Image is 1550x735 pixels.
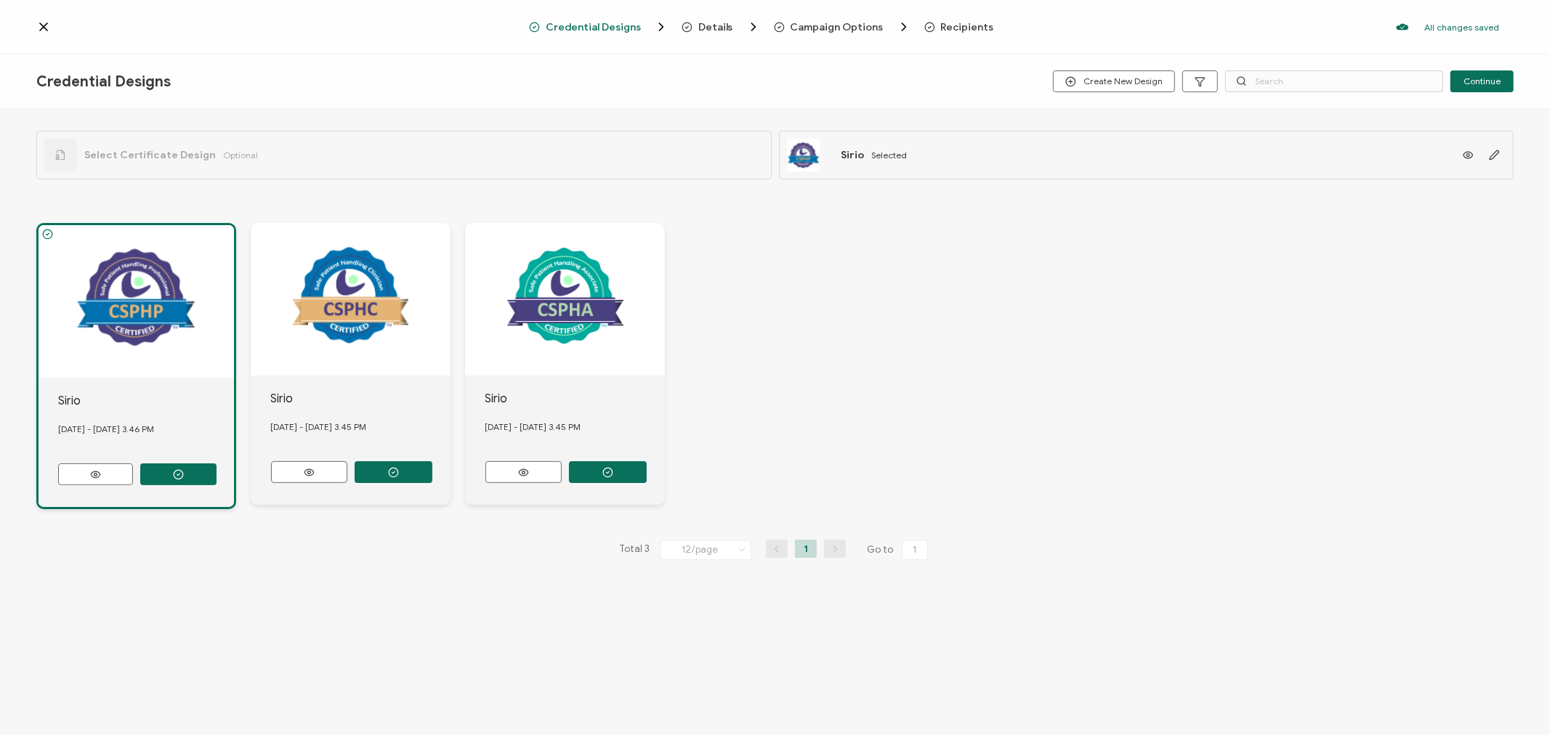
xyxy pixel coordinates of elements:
span: Recipients [924,22,994,33]
span: Total 3 [619,540,650,560]
span: Go to [867,540,931,560]
div: Breadcrumb [529,20,1022,34]
button: Create New Design [1053,70,1175,92]
p: All changes saved [1424,22,1499,33]
span: Create New Design [1065,76,1163,87]
div: Sirio [485,390,666,407]
div: [DATE] - [DATE] 3.45 PM [271,407,451,447]
span: Optional [223,150,258,161]
span: Sirio [841,149,865,161]
span: Details [682,20,761,34]
span: Campaign Options [774,20,911,34]
span: Campaign Options [791,22,884,33]
button: Continue [1450,70,1514,92]
span: Continue [1464,77,1501,86]
div: [DATE] - [DATE] 3.46 PM [58,410,234,449]
span: Selected [872,150,908,161]
input: Search [1225,70,1443,92]
div: Sirio [271,390,451,407]
span: Recipients [941,22,994,33]
div: Sirio [58,392,234,410]
span: Credential Designs [529,20,669,34]
input: Select [661,540,751,560]
iframe: Chat Widget [1477,665,1550,735]
li: 1 [795,540,817,558]
div: [DATE] - [DATE] 3.45 PM [485,407,666,447]
span: Details [698,22,733,33]
span: Credential Designs [36,73,171,91]
span: Credential Designs [546,22,641,33]
span: Select Certificate Design [84,149,216,161]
